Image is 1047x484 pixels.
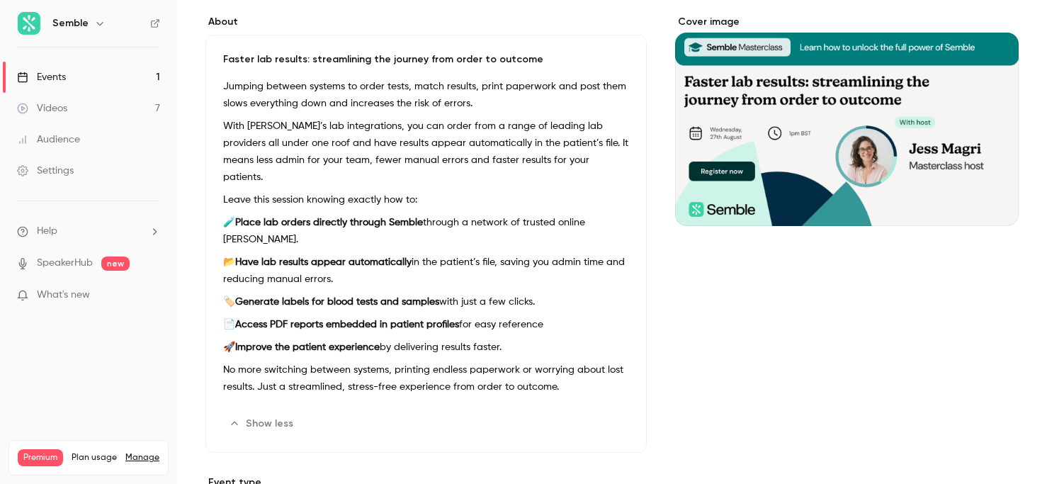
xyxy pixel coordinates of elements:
[17,70,66,84] div: Events
[223,52,629,67] p: Faster lab results: streamlining the journey from order to outcome
[235,320,459,330] strong: Access PDF reports embedded in patient profiles
[235,218,423,227] strong: Place lab orders directly through Semble
[18,449,63,466] span: Premium
[223,339,629,356] p: 🚀 by delivering results faster.
[17,133,80,147] div: Audience
[143,289,160,302] iframe: Noticeable Trigger
[17,224,160,239] li: help-dropdown-opener
[223,254,629,288] p: 📂 in the patient’s file, saving you admin time and reducing manual errors.
[37,224,57,239] span: Help
[235,297,439,307] strong: Generate labels for blood tests and samples
[37,288,90,303] span: What's new
[125,452,159,463] a: Manage
[675,15,1019,226] section: Cover image
[101,257,130,271] span: new
[205,15,647,29] label: About
[223,214,629,248] p: 🧪 through a network of trusted online [PERSON_NAME].
[223,412,302,435] button: Show less
[223,78,629,112] p: Jumping between systems to order tests, match results, print paperwork and post them slows everyt...
[37,256,93,271] a: SpeakerHub
[223,118,629,186] p: With [PERSON_NAME]’s lab integrations, you can order from a range of leading lab providers all un...
[18,12,40,35] img: Semble
[17,101,67,116] div: Videos
[223,191,629,208] p: Leave this session knowing exactly how to:
[235,342,380,352] strong: Improve the patient experience
[223,361,629,395] p: No more switching between systems, printing endless paperwork or worrying about lost results. Jus...
[223,316,629,333] p: 📄 for easy reference
[72,452,117,463] span: Plan usage
[17,164,74,178] div: Settings
[675,15,1019,29] label: Cover image
[235,257,412,267] strong: Have lab results appear automatically
[223,293,629,310] p: 🏷️ with just a few clicks.
[52,16,89,30] h6: Semble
